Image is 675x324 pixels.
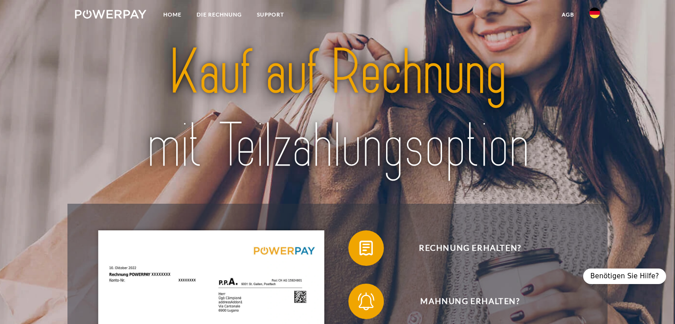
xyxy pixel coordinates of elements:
a: SUPPORT [249,7,292,23]
span: Mahnung erhalten? [361,284,579,319]
img: de [589,8,600,18]
button: Mahnung erhalten? [348,284,579,319]
img: qb_bill.svg [355,237,377,259]
button: Rechnung erhalten? [348,230,579,266]
a: agb [554,7,582,23]
div: Benötigen Sie Hilfe? [583,269,666,284]
img: qb_bell.svg [355,290,377,312]
img: logo-powerpay-white.svg [75,10,146,19]
a: Home [156,7,189,23]
img: title-powerpay_de.svg [101,32,574,186]
a: DIE RECHNUNG [189,7,249,23]
span: Rechnung erhalten? [361,230,579,266]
